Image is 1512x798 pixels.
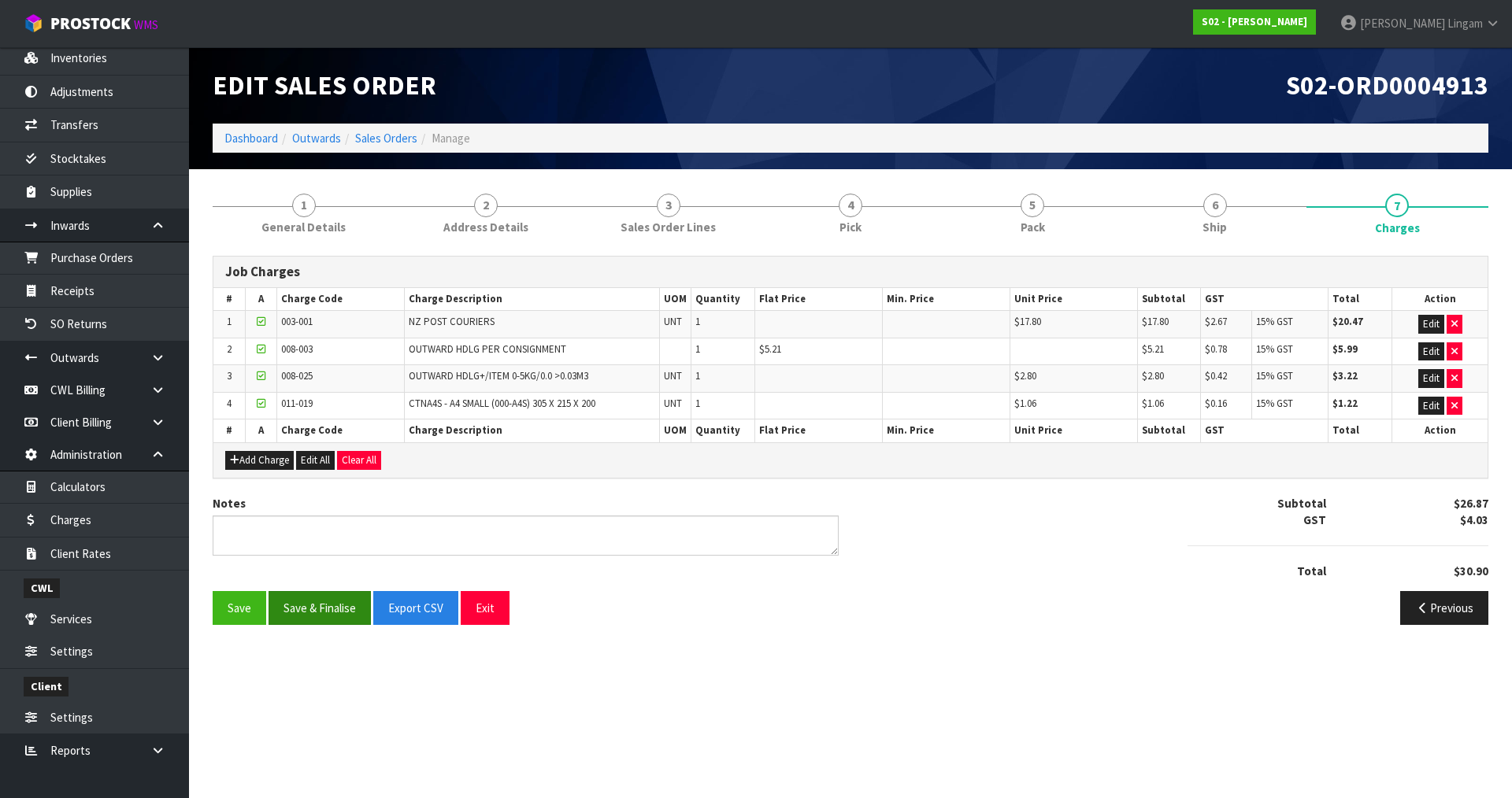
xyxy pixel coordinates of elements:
th: UOM [659,419,691,442]
button: Exit [461,591,510,625]
th: Charge Description [405,419,660,442]
strong: S02 - [PERSON_NAME] [1202,15,1307,28]
strong: Total [1297,563,1326,578]
button: Edit [1418,397,1444,416]
span: $0.16 [1205,397,1227,410]
th: Charge Description [405,288,660,311]
th: Quantity [691,288,755,311]
a: Outwards [292,131,341,146]
span: $0.42 [1205,369,1227,382]
small: WMS [134,17,158,32]
span: 1 [695,397,700,410]
th: # [213,419,245,442]
img: cube-alt.png [24,13,43,33]
span: Pick [839,219,862,235]
span: [PERSON_NAME] [1360,16,1445,31]
th: Subtotal [1137,288,1201,311]
th: Unit Price [1010,419,1137,442]
th: UOM [659,288,691,311]
th: Quantity [691,419,755,442]
span: 1 [695,342,700,356]
span: 3 [657,194,680,217]
strong: $3.22 [1332,369,1358,382]
span: ProStock [50,13,131,34]
span: 7 [1385,194,1409,217]
span: $17.80 [1142,315,1169,328]
button: Previous [1400,591,1488,625]
span: 4 [839,194,862,217]
span: 15% GST [1256,342,1293,356]
td: 2 [213,338,245,365]
button: Clear All [337,451,381,470]
button: Edit [1418,315,1444,334]
a: S02 - [PERSON_NAME] [1193,9,1316,35]
span: CWL [24,578,60,598]
span: OUTWARD HDLG+/ITEM 0-5KG/0.0 >0.03M3 [409,369,588,382]
th: Total [1329,288,1392,311]
th: Unit Price [1010,288,1137,311]
span: $2.67 [1205,315,1227,328]
span: $1.06 [1142,397,1164,410]
span: Pack [1021,219,1045,235]
span: 2 [474,194,498,217]
span: $1.06 [1014,397,1036,410]
span: $5.21 [759,342,781,356]
span: 1 [695,315,700,328]
span: $5.21 [1142,342,1164,356]
span: 15% GST [1256,397,1293,410]
th: A [245,288,276,311]
span: 1 [292,194,316,217]
span: $17.80 [1014,315,1041,328]
strong: $1.22 [1332,397,1358,410]
button: Edit [1418,342,1444,361]
strong: $5.99 [1332,342,1358,356]
th: Action [1392,288,1488,311]
span: 6 [1203,194,1227,217]
button: Edit [1418,369,1444,388]
span: 5 [1021,194,1044,217]
span: Charges [213,244,1488,637]
span: 008-025 [281,369,313,382]
th: GST [1201,419,1329,442]
span: Edit Sales Order [213,68,436,102]
h3: Job Charges [225,264,1476,279]
th: A [245,419,276,442]
th: Flat Price [755,288,883,311]
span: UNT [664,397,682,410]
button: Add Charge [225,451,294,470]
span: $2.80 [1014,369,1036,382]
span: UNT [664,315,682,328]
span: 003-001 [281,315,313,328]
strong: $26.87 [1454,496,1488,511]
button: Save [213,591,266,625]
span: Address Details [443,219,528,235]
th: Total [1329,419,1392,442]
span: 008-003 [281,342,313,356]
span: Charges [1375,220,1420,236]
td: 4 [213,392,245,419]
span: UNT [664,369,682,382]
span: 011-019 [281,397,313,410]
span: $0.78 [1205,342,1227,356]
th: Charge Code [277,288,405,311]
th: # [213,288,245,311]
span: S02-ORD0004913 [1286,68,1488,102]
span: OUTWARD HDLG PER CONSIGNMENT [409,342,566,356]
span: 1 [695,369,700,382]
strong: $4.03 [1460,512,1488,527]
span: Client [24,677,69,696]
span: $2.80 [1142,369,1164,382]
button: Save & Finalise [269,591,371,625]
th: GST [1201,288,1329,311]
th: Charge Code [277,419,405,442]
span: 15% GST [1256,369,1293,382]
span: General Details [261,219,346,235]
button: Edit All [296,451,335,470]
th: Action [1392,419,1488,442]
strong: $30.90 [1454,563,1488,578]
span: 15% GST [1256,315,1293,328]
span: NZ POST COURIERS [409,315,495,328]
a: Sales Orders [355,131,417,146]
span: CTNA4S - A4 SMALL (000-A4S) 305 X 215 X 200 [409,397,595,410]
th: Flat Price [755,419,883,442]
